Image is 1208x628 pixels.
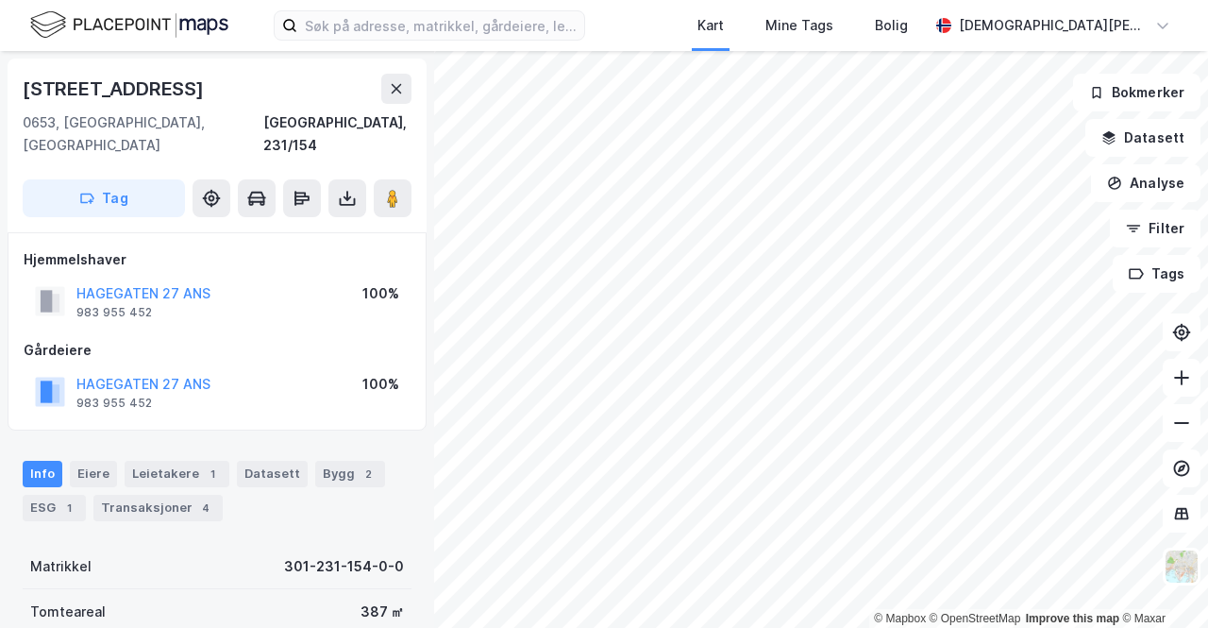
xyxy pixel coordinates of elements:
[1113,255,1200,293] button: Tags
[959,14,1148,37] div: [DEMOGRAPHIC_DATA][PERSON_NAME] [PERSON_NAME]
[76,305,152,320] div: 983 955 452
[263,111,411,157] div: [GEOGRAPHIC_DATA], 231/154
[875,14,908,37] div: Bolig
[24,339,411,362] div: Gårdeiere
[315,461,385,487] div: Bygg
[30,555,92,578] div: Matrikkel
[93,495,223,521] div: Transaksjoner
[362,282,399,305] div: 100%
[359,465,377,484] div: 2
[23,74,208,104] div: [STREET_ADDRESS]
[76,396,152,411] div: 983 955 452
[1085,119,1200,157] button: Datasett
[237,461,308,487] div: Datasett
[24,248,411,271] div: Hjemmelshaver
[30,8,228,42] img: logo.f888ab2527a4732fd821a326f86c7f29.svg
[30,601,106,623] div: Tomteareal
[125,461,229,487] div: Leietakere
[297,11,584,40] input: Søk på adresse, matrikkel, gårdeiere, leietakere eller personer
[1091,164,1200,202] button: Analyse
[362,373,399,396] div: 100%
[874,612,926,625] a: Mapbox
[765,14,833,37] div: Mine Tags
[361,601,404,623] div: 387 ㎡
[23,495,86,521] div: ESG
[23,111,263,157] div: 0653, [GEOGRAPHIC_DATA], [GEOGRAPHIC_DATA]
[284,555,404,578] div: 301-231-154-0-0
[1114,537,1208,628] iframe: Chat Widget
[697,14,724,37] div: Kart
[1073,74,1200,111] button: Bokmerker
[1026,612,1119,625] a: Improve this map
[23,461,62,487] div: Info
[1114,537,1208,628] div: Kontrollprogram for chat
[1110,210,1200,247] button: Filter
[59,499,78,518] div: 1
[70,461,117,487] div: Eiere
[930,612,1021,625] a: OpenStreetMap
[196,499,215,518] div: 4
[203,465,222,484] div: 1
[23,179,185,217] button: Tag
